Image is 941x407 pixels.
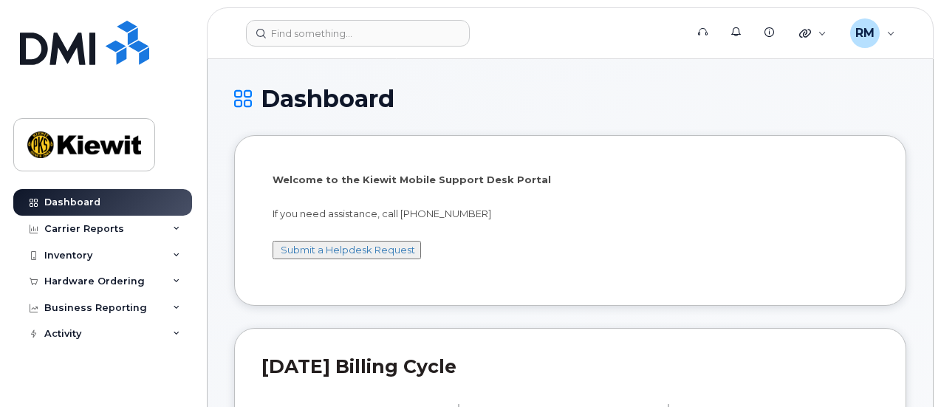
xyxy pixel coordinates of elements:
h1: Dashboard [234,86,906,112]
h2: [DATE] Billing Cycle [261,355,879,377]
p: If you need assistance, call [PHONE_NUMBER] [273,207,868,221]
a: Submit a Helpdesk Request [281,244,415,256]
button: Submit a Helpdesk Request [273,241,421,259]
p: Welcome to the Kiewit Mobile Support Desk Portal [273,173,868,187]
